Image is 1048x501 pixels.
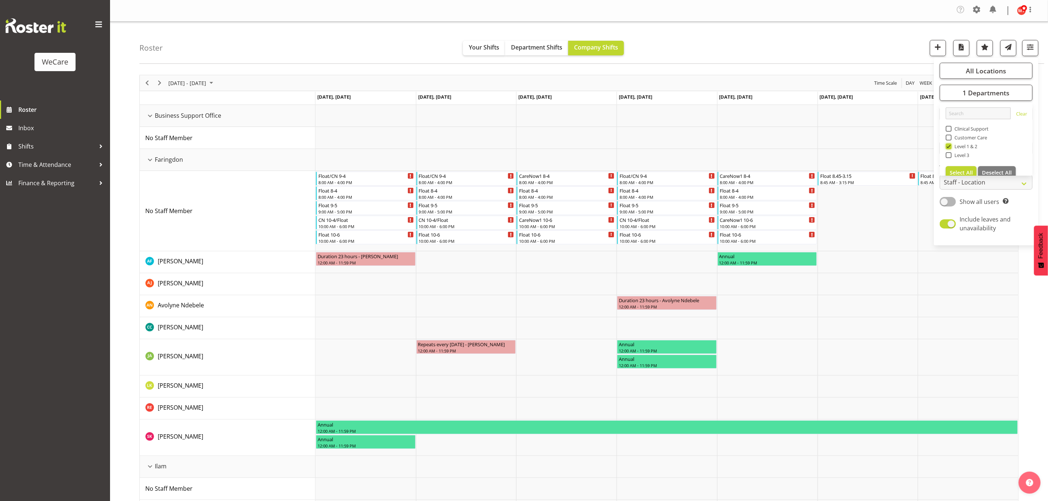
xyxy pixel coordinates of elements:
button: Filter Shifts [1022,40,1038,56]
button: Timeline Week [919,78,934,88]
div: 10:00 AM - 6:00 PM [318,223,414,229]
div: Float 8.45-3.15 [820,172,916,179]
div: 12:00 AM - 11:59 PM [619,348,715,354]
div: No Staff Member"s event - CareNow1 8-4 Begin From Friday, September 5, 2025 at 8:00:00 AM GMT+12:... [717,172,817,186]
button: Add a new shift [930,40,946,56]
span: [DATE] - [DATE] [168,78,207,88]
a: No Staff Member [145,484,193,493]
td: Business Support Office resource [140,105,315,127]
button: All Locations [940,63,1033,79]
td: Amy Johannsen resource [140,273,315,295]
td: Saahit Kour resource [140,420,315,456]
div: No Staff Member"s event - Float 9-5 Begin From Wednesday, September 3, 2025 at 9:00:00 AM GMT+12:... [516,201,616,215]
button: Time Scale [873,78,898,88]
div: No Staff Member"s event - Float/CN 9-4 Begin From Thursday, September 4, 2025 at 8:00:00 AM GMT+1... [617,172,717,186]
span: [DATE], [DATE] [418,94,452,100]
span: All Locations [966,66,1006,75]
div: 8:45 AM - 3:15 PM [921,179,1016,185]
div: Float 9-5 [720,201,815,209]
div: 8:45 AM - 3:15 PM [820,179,916,185]
div: No Staff Member"s event - CN 10-4/Float Begin From Monday, September 1, 2025 at 10:00:00 AM GMT+1... [316,216,416,230]
div: Float 9-5 [519,201,614,209]
div: Duration 23 hours - [PERSON_NAME] [318,252,414,260]
span: Level 3 [952,152,970,158]
div: Float 8.45-3.15 [921,172,1016,179]
span: [PERSON_NAME] [158,257,203,265]
td: Charlotte Courtney resource [140,317,315,339]
div: No Staff Member"s event - Float 10-6 Begin From Wednesday, September 3, 2025 at 10:00:00 AM GMT+1... [516,230,616,244]
span: 1 Departments [963,88,1009,97]
div: No Staff Member"s event - Float/CN 9-4 Begin From Tuesday, September 2, 2025 at 8:00:00 AM GMT+12... [416,172,516,186]
div: 10:00 AM - 6:00 PM [620,238,715,244]
div: No Staff Member"s event - Float 8-4 Begin From Tuesday, September 2, 2025 at 8:00:00 AM GMT+12:00... [416,186,516,200]
span: Shifts [18,141,95,152]
div: Float 8-4 [620,187,715,194]
div: No Staff Member"s event - Float 8.45-3.15 Begin From Saturday, September 6, 2025 at 8:45:00 AM GM... [818,172,917,186]
span: Faringdon [155,155,183,164]
a: [PERSON_NAME] [158,323,203,332]
div: No Staff Member"s event - Float 9-5 Begin From Thursday, September 4, 2025 at 9:00:00 AM GMT+12:0... [617,201,717,215]
span: Select All [950,169,973,176]
div: No Staff Member"s event - Float 8-4 Begin From Thursday, September 4, 2025 at 8:00:00 AM GMT+12:0... [617,186,717,200]
div: CN 10-4/Float [419,216,514,223]
div: WeCare [42,56,68,67]
span: [DATE], [DATE] [518,94,552,100]
div: 8:00 AM - 4:00 PM [720,194,815,200]
span: Roster [18,104,106,115]
a: [PERSON_NAME] [158,403,203,412]
span: Feedback [1038,233,1044,259]
div: 12:00 AM - 11:59 PM [619,362,715,368]
span: Clinical Support [952,126,989,132]
div: Saahit Kour"s event - Annual Begin From Monday, September 1, 2025 at 12:00:00 AM GMT+12:00 Ends A... [316,420,1018,434]
span: Level 1 & 2 [952,143,978,149]
span: [PERSON_NAME] [158,279,203,287]
a: Clear [1016,110,1027,119]
div: No Staff Member"s event - Float 9-5 Begin From Friday, September 5, 2025 at 9:00:00 AM GMT+12:00 ... [717,201,817,215]
a: [PERSON_NAME] [158,432,203,441]
div: No Staff Member"s event - Float/CN 9-4 Begin From Monday, September 1, 2025 at 8:00:00 AM GMT+12:... [316,172,416,186]
div: 9:00 AM - 5:00 PM [720,209,815,215]
span: [DATE], [DATE] [619,94,652,100]
div: 10:00 AM - 6:00 PM [720,238,815,244]
div: Alex Ferguson"s event - Annual Begin From Friday, September 5, 2025 at 12:00:00 AM GMT+12:00 Ends... [717,252,817,266]
div: Float 10-6 [720,231,815,238]
img: help-xxl-2.png [1026,479,1033,486]
img: Rosterit website logo [6,18,66,33]
div: 8:00 AM - 4:00 PM [519,179,614,185]
div: Float/CN 9-4 [318,172,414,179]
div: No Staff Member"s event - Float 8.45-3.15 Begin From Sunday, September 7, 2025 at 8:45:00 AM GMT+... [918,172,1018,186]
td: No Staff Member resource [140,127,315,149]
div: Float 8-4 [419,187,514,194]
span: Customer Care [952,135,987,140]
span: [PERSON_NAME] [158,323,203,331]
div: Repeats every [DATE] - [PERSON_NAME] [418,340,514,348]
a: [PERSON_NAME] [158,257,203,266]
span: Deselect All [982,169,1012,176]
span: [DATE], [DATE] [820,94,853,100]
div: 12:00 AM - 11:59 PM [418,348,514,354]
span: No Staff Member [145,484,193,493]
div: Annual [619,340,715,348]
div: Avolyne Ndebele"s event - Duration 23 hours - Avolyne Ndebele Begin From Thursday, September 4, 2... [617,296,717,310]
div: 8:00 AM - 4:00 PM [318,194,414,200]
button: Timeline Day [905,78,916,88]
span: Finance & Reporting [18,178,95,189]
div: Float 8-4 [318,187,414,194]
div: No Staff Member"s event - Float 10-6 Begin From Friday, September 5, 2025 at 10:00:00 AM GMT+12:0... [717,230,817,244]
div: Annual [719,252,815,260]
a: [PERSON_NAME] [158,381,203,390]
div: 12:00 AM - 11:59 PM [619,304,715,310]
span: Inbox [18,122,106,134]
div: 8:00 AM - 4:00 PM [720,179,815,185]
div: 8:00 AM - 4:00 PM [620,194,715,200]
div: CareNow1 8-4 [720,172,815,179]
div: 10:00 AM - 6:00 PM [419,238,514,244]
img: michelle-thomas11470.jpg [1017,6,1026,15]
button: Previous [142,78,152,88]
div: Annual [318,421,1016,428]
div: Float 8-4 [519,187,614,194]
div: No Staff Member"s event - CareNow1 8-4 Begin From Wednesday, September 3, 2025 at 8:00:00 AM GMT+... [516,172,616,186]
span: No Staff Member [145,207,193,215]
td: Jane Arps resource [140,339,315,376]
input: Search [946,107,1011,119]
